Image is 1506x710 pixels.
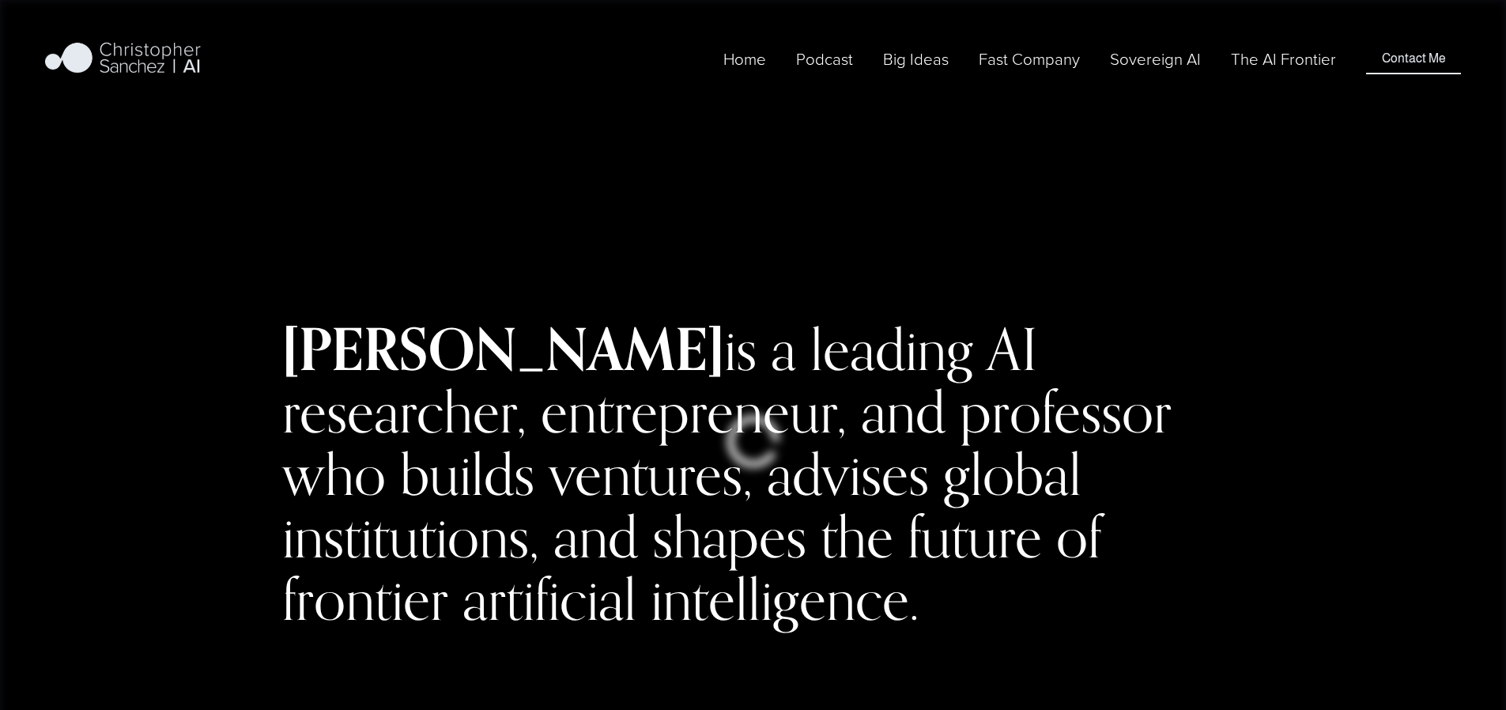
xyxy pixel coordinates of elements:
[45,40,201,79] img: Christopher Sanchez | AI
[1110,46,1201,72] a: Sovereign AI
[979,46,1080,72] a: folder dropdown
[796,46,853,72] a: Podcast
[282,318,1223,630] h2: is a leading AI researcher, entrepreneur, and professor who builds ventures, advises global insti...
[282,313,724,384] strong: [PERSON_NAME]
[723,46,766,72] a: Home
[883,46,949,72] a: folder dropdown
[1366,43,1460,74] a: Contact Me
[1231,46,1336,72] a: The AI Frontier
[883,47,949,70] span: Big Ideas
[979,47,1080,70] span: Fast Company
